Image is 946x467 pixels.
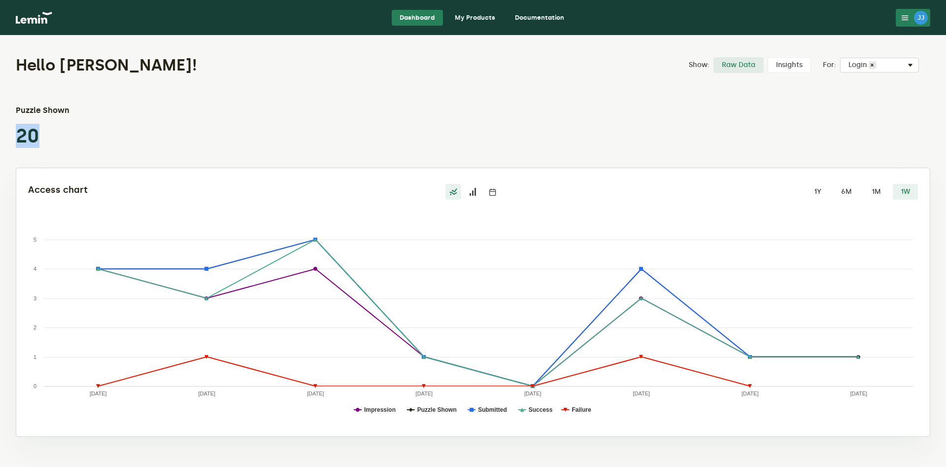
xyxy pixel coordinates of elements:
[529,406,553,413] text: Success
[34,295,36,301] text: 3
[478,406,507,413] text: Submitted
[893,184,918,200] label: 1W
[914,11,928,25] div: JJ
[713,57,764,73] label: Raw Data
[16,12,52,24] img: logo
[850,391,867,396] text: [DATE]
[689,61,709,69] label: Show:
[364,406,396,413] text: Impression
[524,391,541,396] text: [DATE]
[34,266,36,272] text: 4
[34,237,36,243] text: 5
[198,391,215,396] text: [DATE]
[307,391,324,396] text: [DATE]
[848,61,869,69] span: Login
[392,10,443,26] a: Dashboard
[34,354,36,360] text: 1
[572,406,591,413] text: Failure
[806,184,829,200] label: 1Y
[833,184,860,200] label: 6M
[633,391,650,396] text: [DATE]
[864,184,889,200] label: 1M
[507,10,572,26] a: Documentation
[742,391,759,396] text: [DATE]
[823,61,836,69] label: For:
[90,391,107,396] text: [DATE]
[34,383,36,389] text: 0
[16,105,101,116] h3: Puzzle Shown
[16,55,620,75] h1: Hello [PERSON_NAME]!
[16,124,101,148] p: 20
[447,10,503,26] a: My Products
[417,406,457,413] text: Puzzle Shown
[28,184,325,196] h2: Access chart
[896,9,930,27] button: JJ
[415,391,433,396] text: [DATE]
[34,324,36,330] text: 2
[768,57,811,73] label: Insights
